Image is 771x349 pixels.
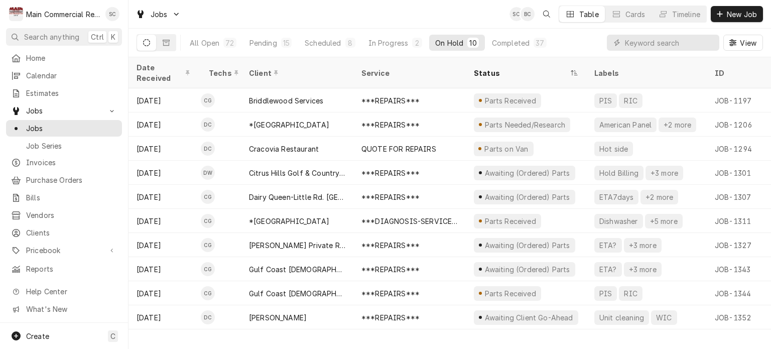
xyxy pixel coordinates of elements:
[435,38,463,48] div: On Hold
[249,192,345,202] div: Dairy Queen-Little Rd. [GEOGRAPHIC_DATA][PERSON_NAME]
[509,7,524,21] div: Sharon Campbell's Avatar
[9,7,23,21] div: M
[483,288,537,299] div: Parts Received
[201,286,215,300] div: Caleb Gorton's Avatar
[483,312,574,323] div: Awaiting Client Go-Ahead
[483,264,571,275] div: Awaiting (Ordered) Parts
[249,288,345,299] div: Gulf Coast [DEMOGRAPHIC_DATA] Family Services (Holiday)
[623,95,638,106] div: RIC
[26,210,117,220] span: Vendors
[128,233,201,257] div: [DATE]
[469,38,476,48] div: 10
[249,264,345,275] div: Gulf Coast [DEMOGRAPHIC_DATA] Family Services (Holiday)
[201,142,215,156] div: Dylan Crawford's Avatar
[347,38,353,48] div: 8
[483,120,566,130] div: Parts Needed/Research
[598,264,618,275] div: ETA?
[26,286,116,297] span: Help Center
[474,68,568,78] div: Status
[201,93,215,107] div: Caleb Gorton's Avatar
[26,157,117,168] span: Invoices
[26,123,117,134] span: Jobs
[26,88,117,98] span: Estimates
[723,35,763,51] button: View
[6,172,122,188] a: Purchase Orders
[6,138,122,154] a: Job Series
[209,68,240,78] div: Techs
[26,141,117,151] span: Job Series
[128,281,201,305] div: [DATE]
[414,38,420,48] div: 2
[521,7,535,21] div: Bookkeeper Main Commercial's Avatar
[6,85,122,101] a: Estimates
[6,301,122,317] a: Go to What's New
[305,38,341,48] div: Scheduled
[201,262,215,276] div: CG
[483,192,571,202] div: Awaiting (Ordered) Parts
[111,32,115,42] span: K
[483,168,571,178] div: Awaiting (Ordered) Parts
[645,192,674,202] div: +2 more
[598,120,653,130] div: American Panel
[201,118,215,132] div: Dylan Crawford's Avatar
[249,38,277,48] div: Pending
[201,310,215,324] div: DC
[598,168,639,178] div: Hold Billing
[128,209,201,233] div: [DATE]
[483,240,571,251] div: Awaiting (Ordered) Parts
[225,38,234,48] div: 72
[6,28,122,46] button: Search anythingCtrlK
[249,312,307,323] div: [PERSON_NAME]
[105,7,119,21] div: Sharon Campbell's Avatar
[625,35,714,51] input: Keyword search
[128,257,201,281] div: [DATE]
[361,68,456,78] div: Service
[128,112,201,137] div: [DATE]
[249,144,319,154] div: Cracovia Restaurant
[623,288,638,299] div: RIC
[249,216,329,226] div: *[GEOGRAPHIC_DATA]
[368,38,409,48] div: In Progress
[26,227,117,238] span: Clients
[594,68,699,78] div: Labels
[711,6,763,22] button: New Job
[26,9,100,20] div: Main Commercial Refrigeration Service
[483,95,537,106] div: Parts Received
[128,137,201,161] div: [DATE]
[201,238,215,252] div: CG
[201,238,215,252] div: Caleb Gorton's Avatar
[201,142,215,156] div: DC
[536,38,544,48] div: 37
[598,192,634,202] div: ETA7days
[628,240,658,251] div: +3 more
[132,6,185,23] a: Go to Jobs
[6,283,122,300] a: Go to Help Center
[492,38,530,48] div: Completed
[26,264,117,274] span: Reports
[201,310,215,324] div: Dylan Crawford's Avatar
[628,264,658,275] div: +3 more
[201,262,215,276] div: Caleb Gorton's Avatar
[6,224,122,241] a: Clients
[105,7,119,21] div: SC
[26,192,117,203] span: Bills
[128,88,201,112] div: [DATE]
[598,240,618,251] div: ETA?
[9,7,23,21] div: Main Commercial Refrigeration Service's Avatar
[521,7,535,21] div: BC
[598,144,629,154] div: Hot side
[201,118,215,132] div: DC
[663,120,692,130] div: +2 more
[201,166,215,180] div: Dorian Wertz's Avatar
[509,7,524,21] div: SC
[26,332,49,340] span: Create
[655,312,673,323] div: WIC
[26,304,116,314] span: What's New
[201,214,215,228] div: Caleb Gorton's Avatar
[151,9,168,20] span: Jobs
[128,305,201,329] div: [DATE]
[249,240,345,251] div: [PERSON_NAME] Private Residence
[738,38,758,48] span: View
[6,261,122,277] a: Reports
[6,102,122,119] a: Go to Jobs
